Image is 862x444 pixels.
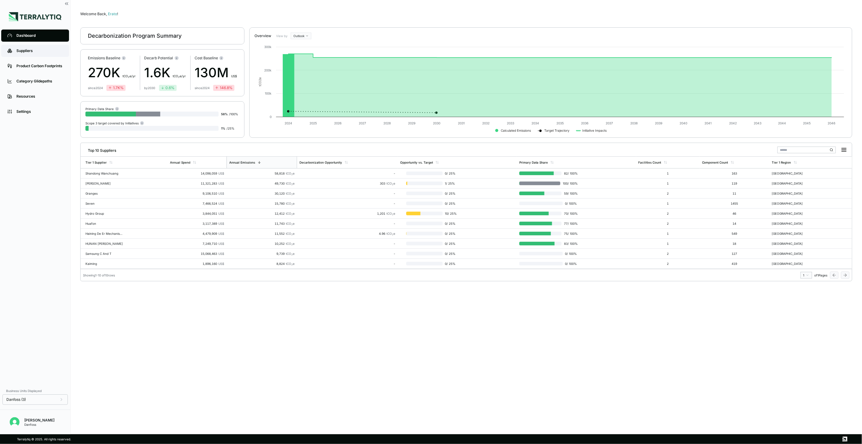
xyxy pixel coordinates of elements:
span: US$ [218,192,224,195]
span: 0 / 100 % [563,252,578,255]
sub: 2 [291,173,293,176]
div: 119 [702,182,767,185]
span: US$ [231,74,237,78]
span: 0 / 25 % [443,192,459,195]
div: 10,252 [229,242,295,245]
div: Business Units Displayed [2,387,68,394]
div: Haining De Er Mechanism Manufacture [85,232,124,235]
div: 4,479,909 [170,232,224,235]
span: US$ [218,232,224,235]
span: 0 / 25 % [443,172,459,175]
text: 2043 [754,121,761,125]
div: Huafon [85,222,124,225]
div: 127 [702,252,767,255]
text: 2031 [458,121,465,125]
div: 1 [639,232,697,235]
div: Settings [16,109,63,114]
sub: 2 [291,253,293,256]
span: 1 / 25 % [443,182,459,185]
span: t CO e/yr [123,74,136,78]
div: 8,824 [229,262,295,265]
text: tCO e [258,77,262,86]
div: Scope 3 target covered by Initiatives [85,121,144,125]
span: 0 / 25 % [443,252,459,255]
div: 163 [702,172,767,175]
span: 0 / 25 % [443,262,459,265]
text: 2044 [778,121,786,125]
div: 2 [639,192,697,195]
div: - [299,202,395,205]
span: tCO e [286,192,295,195]
text: 300k [264,45,272,49]
div: - [299,222,395,225]
text: 2034 [531,121,539,125]
span: Danfoss (3) [6,397,26,402]
div: Decarb Potential [144,56,186,61]
div: Cost Baseline [195,56,237,61]
div: 14 [702,222,767,225]
text: 2026 [334,121,341,125]
div: Category Glidepaths [16,79,63,84]
span: tCO e [286,172,295,175]
text: 2032 [482,121,490,125]
div: 1.7K % [108,85,124,90]
span: tCO e [286,242,295,245]
div: 58,818 [229,172,295,175]
text: 2045 [803,121,811,125]
text: 2027 [359,121,366,125]
div: 2 [639,252,697,255]
span: 0 / 100 % [563,202,578,205]
span: US$ [218,262,224,265]
span: tCO e [286,212,295,215]
div: since 2024 [88,86,103,90]
sub: 2 [291,183,293,186]
div: Decarbonization Program Summary [88,32,182,40]
div: Primary Data Share [85,106,119,111]
div: [PERSON_NAME] [24,418,54,423]
div: [GEOGRAPHIC_DATA] [772,202,811,205]
div: HUNAN [PERSON_NAME] [85,242,124,245]
span: t CO e/yr [173,74,186,78]
div: 146.8 % [215,85,233,90]
div: [GEOGRAPHIC_DATA] [772,182,811,185]
sub: 2 [291,233,293,236]
sub: 2 [291,263,293,266]
span: US$ [218,182,224,185]
div: Resources [16,94,63,99]
sub: 2 [291,223,293,226]
img: Logo [9,12,61,21]
div: 14,098,059 [170,172,224,175]
text: 2030 [433,121,440,125]
span: ! [117,12,118,16]
div: by 2030 [144,86,155,90]
div: 15,780 [229,202,295,205]
div: Annual Emissions [229,161,255,164]
div: [GEOGRAPHIC_DATA] [772,242,811,245]
div: Tier 1 Supplier [85,161,107,164]
text: 2029 [408,121,416,125]
div: 11,743 [229,222,295,225]
div: 1,896,160 [170,262,224,265]
div: 3,117,389 [170,222,224,225]
div: 7,466,524 [170,202,224,205]
div: Welcome Back, [80,12,852,16]
span: 0 / 100 % [563,262,578,265]
div: 1455 [702,202,767,205]
span: 0 / 25 % [443,232,459,235]
div: 1 [803,273,809,277]
div: 549 [702,232,767,235]
span: US$ [218,252,224,255]
div: 0.6 % [161,85,175,90]
text: 2046 [828,121,836,125]
sub: 2 [291,193,293,196]
div: 18 [702,242,767,245]
div: Overview [254,33,271,38]
span: tCO e [286,252,295,255]
sub: 2 [392,233,393,236]
div: [GEOGRAPHIC_DATA] [772,212,811,215]
div: 1 [639,242,697,245]
button: Open user button [7,415,22,429]
div: 2 [639,212,697,215]
div: 11,321,283 [170,182,224,185]
div: [GEOGRAPHIC_DATA] [772,222,811,225]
